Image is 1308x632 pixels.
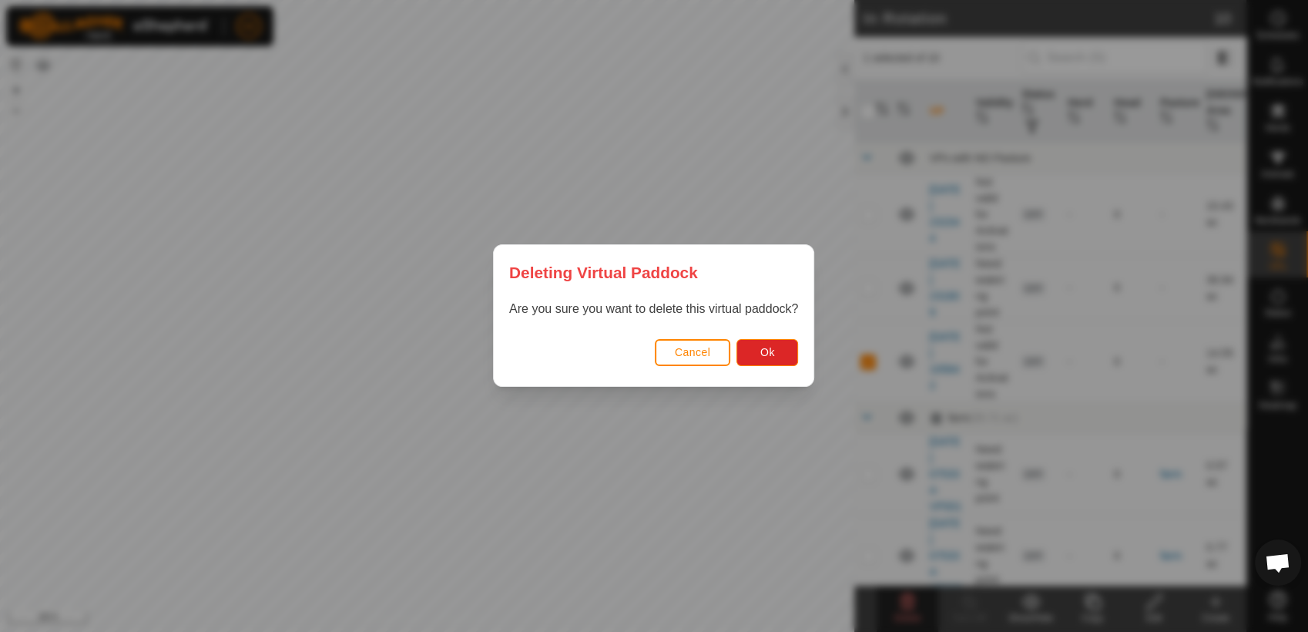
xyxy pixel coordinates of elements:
[655,339,731,366] button: Cancel
[675,347,711,359] span: Cancel
[1255,540,1301,586] div: Open chat
[509,261,698,284] span: Deleting Virtual Paddock
[737,339,799,366] button: Ok
[760,347,775,359] span: Ok
[509,301,798,319] p: Are you sure you want to delete this virtual paddock?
